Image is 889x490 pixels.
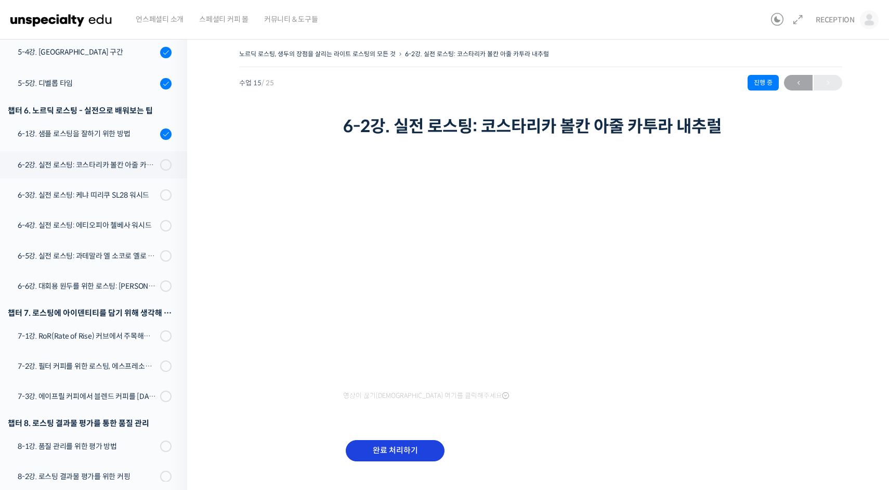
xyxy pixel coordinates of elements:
[69,330,134,356] a: 대화
[3,330,69,356] a: 홈
[161,345,173,354] span: 설정
[95,346,108,354] span: 대화
[134,330,200,356] a: 설정
[33,345,39,354] span: 홈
